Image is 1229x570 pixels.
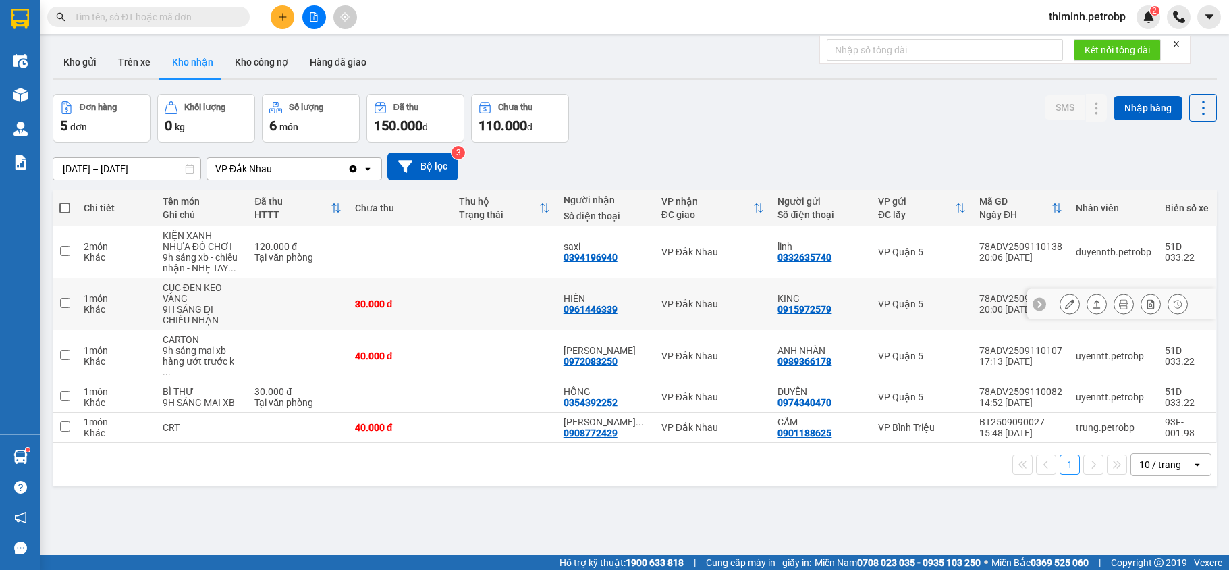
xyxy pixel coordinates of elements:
span: thiminh.petrobp [1038,8,1137,25]
span: plus [278,12,288,22]
div: 0908772429 [564,427,618,438]
div: 0901188625 [777,427,831,438]
div: 9H SÁNG MAI XB [163,397,241,408]
div: 9h sáng mai xb - hàng ướt trước khi vào trạm [163,345,241,378]
div: 0332635740 [777,252,831,263]
div: Chưa thu [355,203,446,213]
div: 1 món [84,345,149,356]
span: copyright [1154,558,1164,567]
div: Khối lượng [184,103,225,112]
div: BT2509090027 [979,417,1062,427]
div: HIỀN [564,293,648,304]
img: warehouse-icon [13,54,28,68]
button: Số lượng6món [262,94,360,142]
div: VP Bình Triệu [878,422,966,433]
button: aim [333,5,357,29]
div: HTTT [254,209,331,220]
div: VP Đắk Nhau [661,392,765,403]
div: Đơn hàng [80,103,117,112]
div: 0974340470 [777,397,831,408]
img: warehouse-icon [13,122,28,136]
strong: 0369 525 060 [1031,557,1089,568]
sup: 3 [452,146,465,159]
span: | [694,555,696,570]
svg: Clear value [348,163,358,174]
span: 110.000 [479,118,527,134]
div: Khác [84,304,149,315]
div: uyenntt.petrobp [1076,392,1151,403]
button: Kho nhận [161,46,224,78]
button: 1 [1060,455,1080,475]
div: CRT [163,422,241,433]
th: Toggle SortBy [973,190,1069,226]
div: 78ADV2509110138 [979,241,1062,252]
div: 0354392252 [564,397,618,408]
div: VP Quận 5 [878,392,966,403]
strong: 1900 633 818 [626,557,684,568]
div: Sửa đơn hàng [1060,294,1080,314]
div: 9H SÁNG ĐI CHIỀU NHẬN [163,304,241,326]
span: close [1172,39,1181,49]
button: Kết nối tổng đài [1074,39,1161,61]
div: 30.000 đ [355,299,446,309]
div: 14:52 [DATE] [979,397,1062,408]
div: Đã thu [254,196,331,207]
div: Số điện thoại [564,211,648,222]
button: Hàng đã giao [299,46,377,78]
span: 5 [60,118,67,134]
span: Miền Nam [815,555,981,570]
div: 0915972579 [777,304,831,315]
div: 1 món [84,293,149,304]
span: file-add [309,12,319,22]
div: Tên món [163,196,241,207]
span: đơn [70,122,87,132]
div: KIỆN XANH NHỰA ĐỒ CHƠI [163,230,241,252]
div: 78ADV2509110082 [979,386,1062,397]
div: CỤC ĐEN KEO VÀNG [163,282,241,304]
div: 2 món [84,241,149,252]
img: logo-vxr [11,9,29,29]
button: Chưa thu110.000đ [471,94,569,142]
div: GARA NGUYỄN TUẤN [564,417,648,427]
img: icon-new-feature [1143,11,1155,23]
div: VP Đắk Nhau [661,299,765,309]
div: 40.000 đ [355,351,446,361]
span: món [279,122,298,132]
div: 0961446339 [564,304,618,315]
div: 0394196940 [564,252,618,263]
div: VP Đắk Nhau [661,247,765,257]
div: 1 món [84,386,149,397]
div: Khác [84,397,149,408]
button: Kho gửi [53,46,107,78]
button: Trên xe [107,46,161,78]
button: Bộ lọc [387,153,458,180]
div: KING [777,293,865,304]
div: 1 món [84,417,149,427]
img: warehouse-icon [13,450,28,464]
span: question-circle [14,481,27,494]
div: VP Đắk Nhau [661,351,765,361]
img: warehouse-icon [13,88,28,102]
span: ... [228,263,236,274]
div: Mã GD [979,196,1052,207]
div: Chưa thu [498,103,532,112]
span: 6 [269,118,277,134]
div: 17:13 [DATE] [979,356,1062,367]
input: Tìm tên, số ĐT hoặc mã đơn [74,9,234,24]
span: Miền Bắc [991,555,1089,570]
span: message [14,542,27,554]
div: 20:00 [DATE] [979,304,1062,315]
span: ... [163,367,171,378]
span: kg [175,122,185,132]
div: 51D-033.22 [1165,241,1209,263]
div: VP Đắk Nhau [661,422,765,433]
div: ĐC lấy [878,209,955,220]
span: 2 [1152,6,1157,16]
span: ... [636,417,644,427]
span: search [56,12,65,22]
div: 78ADV2509110135 [979,293,1062,304]
div: 0989366178 [777,356,831,367]
div: Chi tiết [84,203,149,213]
span: đ [527,122,532,132]
div: VP Đắk Nhau [215,162,272,176]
